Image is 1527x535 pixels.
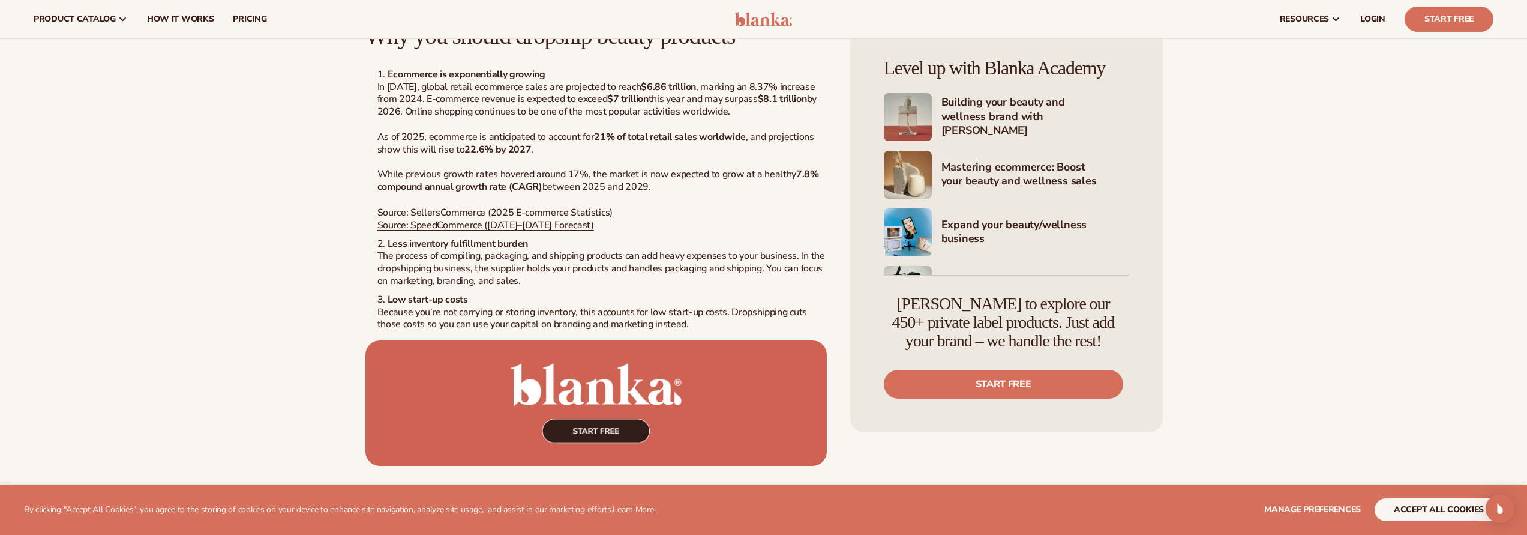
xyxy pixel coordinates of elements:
[941,160,1129,190] h4: Mastering ecommerce: Boost your beauty and wellness sales
[884,151,1129,199] a: Shopify Image 6 Mastering ecommerce: Boost your beauty and wellness sales
[1280,14,1329,24] span: resources
[377,294,827,331] li: Because you’re not carrying or storing inventory, this accounts for low start-up costs. Dropshipp...
[24,505,654,515] p: By clicking "Accept All Cookies", you agree to the storing of cookies on your device to enhance s...
[1375,498,1503,521] button: accept all cookies
[594,130,746,144] strong: 21% of total retail sales worldwide
[884,208,1129,256] a: Shopify Image 7 Expand your beauty/wellness business
[884,370,1123,399] a: Start free
[884,266,1129,314] a: Shopify Image 8 Marketing your beauty and wellness brand 101
[377,168,819,193] strong: 7.8% compound annual growth rate (CAGR)
[1264,504,1361,515] span: Manage preferences
[758,92,807,106] strong: $8.1 trillion
[464,143,531,156] strong: 22.6% by 2027
[1264,498,1361,521] button: Manage preferences
[388,237,528,250] strong: Less inventory fulfillment burden
[365,340,827,466] img: Join Blanka for free today!
[884,295,1123,350] h4: [PERSON_NAME] to explore our 450+ private label products. Just add your brand – we handle the rest!
[884,58,1129,79] h4: Level up with Blanka Academy
[377,219,594,232] a: Source: SpeedCommerce ([DATE]–[DATE] Forecast)
[1486,494,1514,523] div: Open Intercom Messenger
[941,218,1129,247] h4: Expand your beauty/wellness business
[377,68,827,232] li: In [DATE], global retail ecommerce sales are projected to reach , marking an 8.37% increase from ...
[613,504,653,515] a: Learn More
[735,12,792,26] img: logo
[884,93,1129,141] a: Shopify Image 5 Building your beauty and wellness brand with [PERSON_NAME]
[388,293,468,306] strong: Low start-up costs
[365,340,827,466] a: Start your beauty line for free today with Blanka
[147,14,214,24] span: How It Works
[1405,7,1493,32] a: Start Free
[884,151,932,199] img: Shopify Image 6
[884,208,932,256] img: Shopify Image 7
[34,14,116,24] span: product catalog
[1360,14,1385,24] span: LOGIN
[377,205,613,219] a: Source: SellersCommerce (2025 E-commerce Statistics)
[607,92,648,106] strong: $7 trillion
[233,14,266,24] span: pricing
[884,266,932,314] img: Shopify Image 8
[941,95,1129,139] h4: Building your beauty and wellness brand with [PERSON_NAME]
[884,93,932,141] img: Shopify Image 5
[377,238,827,288] li: The process of compiling, packaging, and shipping products can add heavy expenses to your busines...
[641,80,696,94] strong: $6.86 trillion
[388,68,545,81] strong: Ecommerce is exponentially growing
